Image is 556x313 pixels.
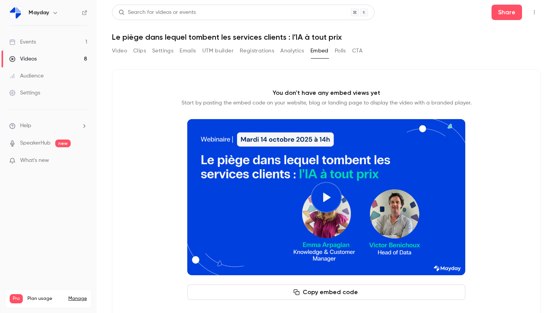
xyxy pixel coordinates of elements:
[119,8,196,17] div: Search for videos or events
[187,119,465,275] section: Cover
[240,45,274,57] button: Registrations
[29,9,49,17] h6: Mayday
[10,294,23,303] span: Pro
[112,32,541,42] h1: Le piège dans lequel tombent les services clients : l’IA à tout prix
[112,45,127,57] button: Video
[180,45,196,57] button: Emails
[9,89,40,97] div: Settings
[9,55,37,63] div: Videos
[27,296,64,302] span: Plan usage
[181,99,471,107] p: Start by pasting the embed code on your website, blog or landing page to display the video with a...
[20,139,51,147] a: SpeakerHub
[68,296,87,302] a: Manage
[187,284,465,300] button: Copy embed code
[280,45,304,57] button: Analytics
[311,182,342,213] button: Play video
[202,45,234,57] button: UTM builder
[152,45,173,57] button: Settings
[78,157,87,164] iframe: Noticeable Trigger
[10,7,22,19] img: Mayday
[352,45,363,57] button: CTA
[55,140,71,147] span: new
[20,122,31,130] span: Help
[492,5,522,20] button: Share
[133,45,146,57] button: Clips
[335,45,346,57] button: Polls
[9,72,44,80] div: Audience
[9,38,36,46] div: Events
[310,45,329,57] button: Embed
[20,156,49,165] span: What's new
[273,88,380,98] p: You don't have any embed views yet
[9,122,87,130] li: help-dropdown-opener
[528,6,541,19] button: Top Bar Actions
